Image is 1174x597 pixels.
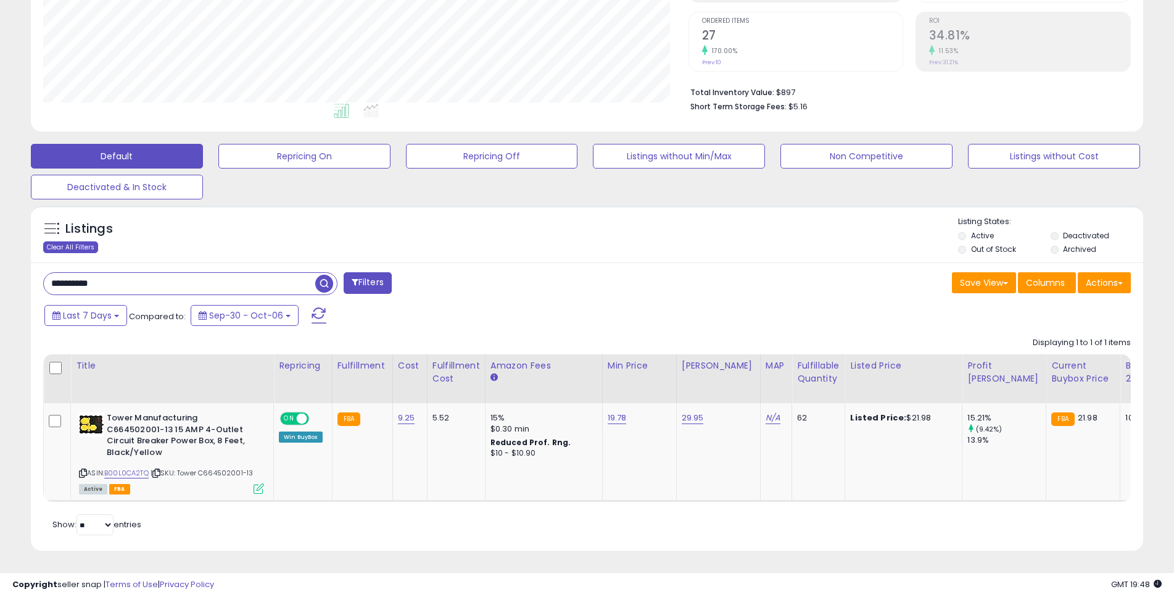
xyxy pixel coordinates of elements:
button: Listings without Cost [968,144,1140,169]
button: Last 7 Days [44,305,127,326]
div: Title [76,359,268,372]
div: 15% [490,412,593,424]
label: Out of Stock [971,244,1016,254]
span: ON [281,414,297,424]
div: 5.52 [432,412,476,424]
div: Displaying 1 to 1 of 1 items [1033,337,1131,349]
span: Compared to: [129,311,186,322]
small: (9.42%) [976,424,1002,434]
div: Profit [PERSON_NAME] [967,359,1041,385]
div: Fulfillment Cost [432,359,480,385]
b: Reduced Prof. Rng. [490,437,571,448]
small: Prev: 10 [702,59,721,66]
button: Filters [344,272,392,294]
span: Ordered Items [702,18,903,25]
strong: Copyright [12,578,57,590]
button: Listings without Min/Max [593,144,765,169]
span: OFF [307,414,327,424]
b: Short Term Storage Fees: [690,101,787,112]
a: Terms of Use [105,578,158,590]
label: Archived [1063,244,1096,254]
button: Save View [952,272,1016,293]
span: Columns [1026,277,1065,289]
div: Cost [398,359,422,372]
div: [PERSON_NAME] [682,359,755,372]
small: 11.53% [935,46,958,56]
label: Deactivated [1063,230,1109,241]
p: Listing States: [958,216,1143,228]
span: All listings currently available for purchase on Amazon [79,484,107,495]
a: N/A [766,412,780,424]
button: Deactivated & In Stock [31,175,203,199]
span: 2025-10-14 19:48 GMT [1111,578,1162,590]
span: FBA [109,484,130,495]
div: Listed Price [850,359,957,372]
b: Tower Manufacturing C664502001-13 15 AMP 4-Outlet Circuit Breaker Power Box, 8 Feet, Black/Yellow [107,412,257,461]
div: 15.21% [967,412,1046,424]
button: Non Competitive [780,144,953,169]
h2: 34.81% [929,28,1130,45]
button: Sep-30 - Oct-06 [191,305,299,326]
small: Amazon Fees. [490,372,498,383]
label: Active [971,230,994,241]
div: Min Price [608,359,671,372]
div: 62 [797,412,835,424]
span: 21.98 [1078,412,1098,424]
a: B00L0CA2TQ [104,468,149,478]
b: Total Inventory Value: [690,87,774,98]
button: Repricing On [218,144,391,169]
div: 13.9% [967,435,1046,446]
button: Repricing Off [406,144,578,169]
div: Current Buybox Price [1051,359,1115,385]
div: ASIN: [79,412,264,493]
div: Win BuyBox [279,432,323,443]
span: ROI [929,18,1130,25]
a: 29.95 [682,412,704,424]
span: $5.16 [788,101,808,112]
li: $897 [690,84,1122,99]
h5: Listings [65,220,113,238]
div: Fulfillable Quantity [797,359,840,385]
div: Repricing [279,359,327,372]
div: seller snap | | [12,579,214,591]
div: BB Share 24h. [1125,359,1170,385]
div: $21.98 [850,412,953,424]
span: Sep-30 - Oct-06 [209,309,283,322]
h2: 27 [702,28,903,45]
a: 19.78 [608,412,627,424]
img: 51++91ebyFL._SL40_.jpg [79,412,104,437]
span: Show: entries [52,519,141,530]
span: Last 7 Days [63,309,112,322]
div: Amazon Fees [490,359,597,372]
button: Default [31,144,203,169]
div: $10 - $10.90 [490,448,593,459]
small: Prev: 31.21% [929,59,958,66]
div: MAP [766,359,787,372]
b: Listed Price: [850,412,906,424]
div: Clear All Filters [43,241,98,253]
small: FBA [1051,412,1074,426]
div: $0.30 min [490,424,593,435]
span: | SKU: Tower C664502001-13 [151,468,253,478]
a: Privacy Policy [160,578,214,590]
button: Columns [1018,272,1076,293]
a: 9.25 [398,412,415,424]
button: Actions [1078,272,1131,293]
small: FBA [337,412,360,426]
small: 170.00% [708,46,738,56]
div: 100% [1125,412,1166,424]
div: Fulfillment [337,359,387,372]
